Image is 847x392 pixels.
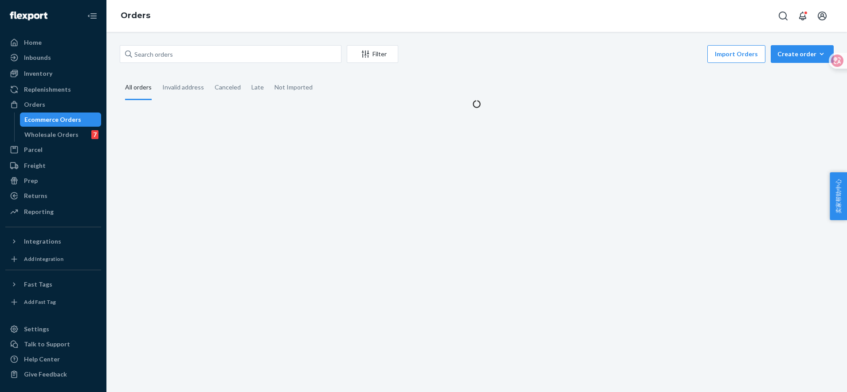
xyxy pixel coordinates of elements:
[5,277,101,291] button: Fast Tags
[24,298,56,306] div: Add Fast Tag
[5,205,101,219] a: Reporting
[5,143,101,157] a: Parcel
[274,76,313,99] div: Not Imported
[215,76,241,99] div: Canceled
[24,115,81,124] div: Ecommerce Orders
[777,50,827,58] div: Create order
[794,7,812,25] button: Open notifications
[24,370,67,379] div: Give Feedback
[24,207,54,216] div: Reporting
[5,367,101,381] button: Give Feedback
[24,255,63,263] div: Add Integration
[5,159,101,173] a: Freight
[5,35,101,50] a: Home
[24,145,43,154] div: Parcel
[5,189,101,203] a: Returns
[774,7,792,25] button: Open Search Box
[114,3,157,29] ol: breadcrumbs
[83,7,101,25] button: Close Navigation
[5,322,101,336] a: Settings
[5,234,101,248] button: Integrations
[5,295,101,309] a: Add Fast Tag
[347,50,398,58] div: Filter
[5,97,101,112] a: Orders
[24,161,46,170] div: Freight
[24,340,70,349] div: Talk to Support
[24,280,52,289] div: Fast Tags
[91,130,98,139] div: 7
[830,172,847,220] button: 卖家帮助中心
[24,69,52,78] div: Inventory
[20,128,102,142] a: Wholesale Orders7
[24,325,49,334] div: Settings
[24,53,51,62] div: Inbounds
[24,130,78,139] div: Wholesale Orders
[121,11,150,20] a: Orders
[5,50,101,65] a: Inbounds
[251,76,264,99] div: Late
[125,76,152,100] div: All orders
[813,7,831,25] button: Open account menu
[707,45,765,63] button: Import Orders
[347,45,398,63] button: Filter
[10,12,47,20] img: Flexport logo
[20,113,102,127] a: Ecommerce Orders
[5,82,101,97] a: Replenishments
[24,237,61,246] div: Integrations
[5,337,101,351] a: Talk to Support
[162,76,204,99] div: Invalid address
[24,85,71,94] div: Replenishments
[24,191,47,200] div: Returns
[24,355,60,364] div: Help Center
[24,100,45,109] div: Orders
[5,352,101,366] a: Help Center
[5,174,101,188] a: Prep
[5,252,101,266] a: Add Integration
[24,38,42,47] div: Home
[120,45,341,63] input: Search orders
[771,45,834,63] button: Create order
[5,66,101,81] a: Inventory
[24,176,38,185] div: Prep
